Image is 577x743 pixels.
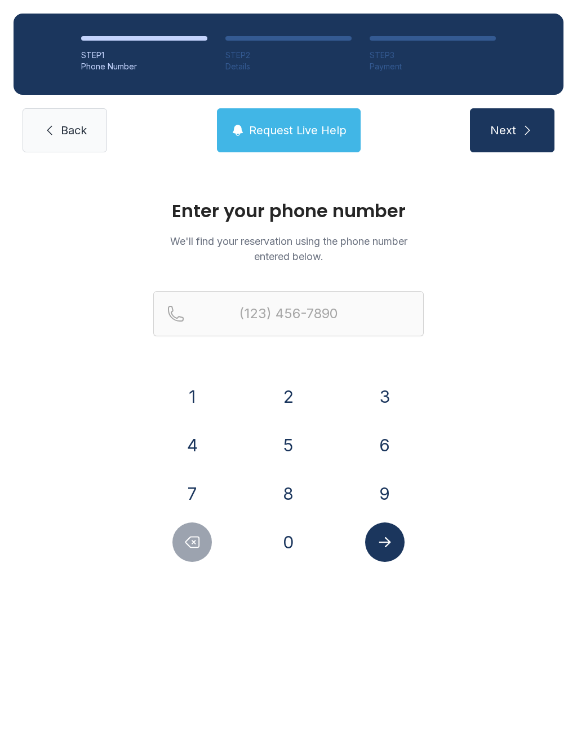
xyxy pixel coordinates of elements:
[370,50,496,61] div: STEP 3
[172,474,212,513] button: 7
[172,377,212,416] button: 1
[365,474,405,513] button: 9
[61,122,87,138] span: Back
[153,202,424,220] h1: Enter your phone number
[370,61,496,72] div: Payment
[269,474,308,513] button: 8
[365,377,405,416] button: 3
[172,425,212,465] button: 4
[269,377,308,416] button: 2
[365,522,405,562] button: Submit lookup form
[225,61,352,72] div: Details
[172,522,212,562] button: Delete number
[269,425,308,465] button: 5
[81,50,207,61] div: STEP 1
[225,50,352,61] div: STEP 2
[365,425,405,465] button: 6
[153,234,424,264] p: We'll find your reservation using the phone number entered below.
[269,522,308,562] button: 0
[249,122,347,138] span: Request Live Help
[153,291,424,336] input: Reservation phone number
[490,122,516,138] span: Next
[81,61,207,72] div: Phone Number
